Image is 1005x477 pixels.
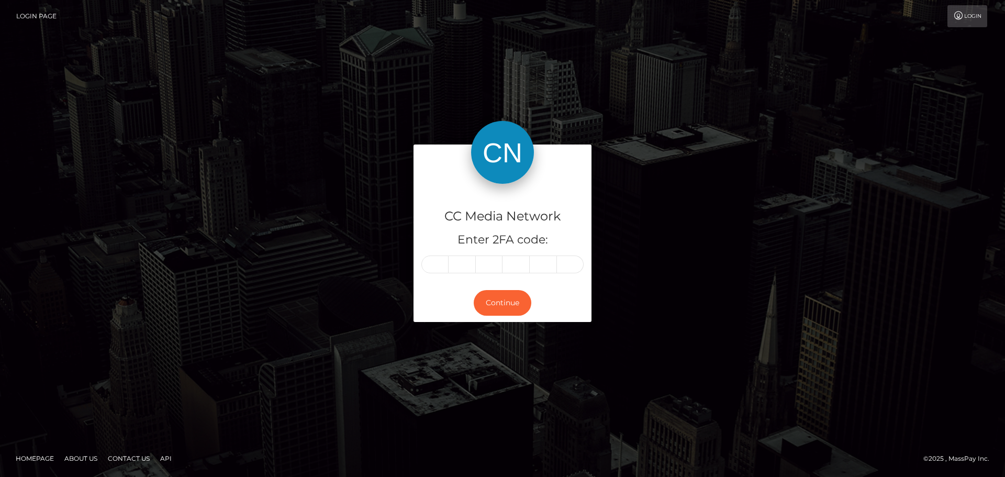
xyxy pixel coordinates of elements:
[156,450,176,467] a: API
[104,450,154,467] a: Contact Us
[421,207,584,226] h4: CC Media Network
[471,121,534,184] img: CC Media Network
[923,453,997,464] div: © 2025 , MassPay Inc.
[421,232,584,248] h5: Enter 2FA code:
[16,5,57,27] a: Login Page
[12,450,58,467] a: Homepage
[474,290,531,316] button: Continue
[60,450,102,467] a: About Us
[947,5,987,27] a: Login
